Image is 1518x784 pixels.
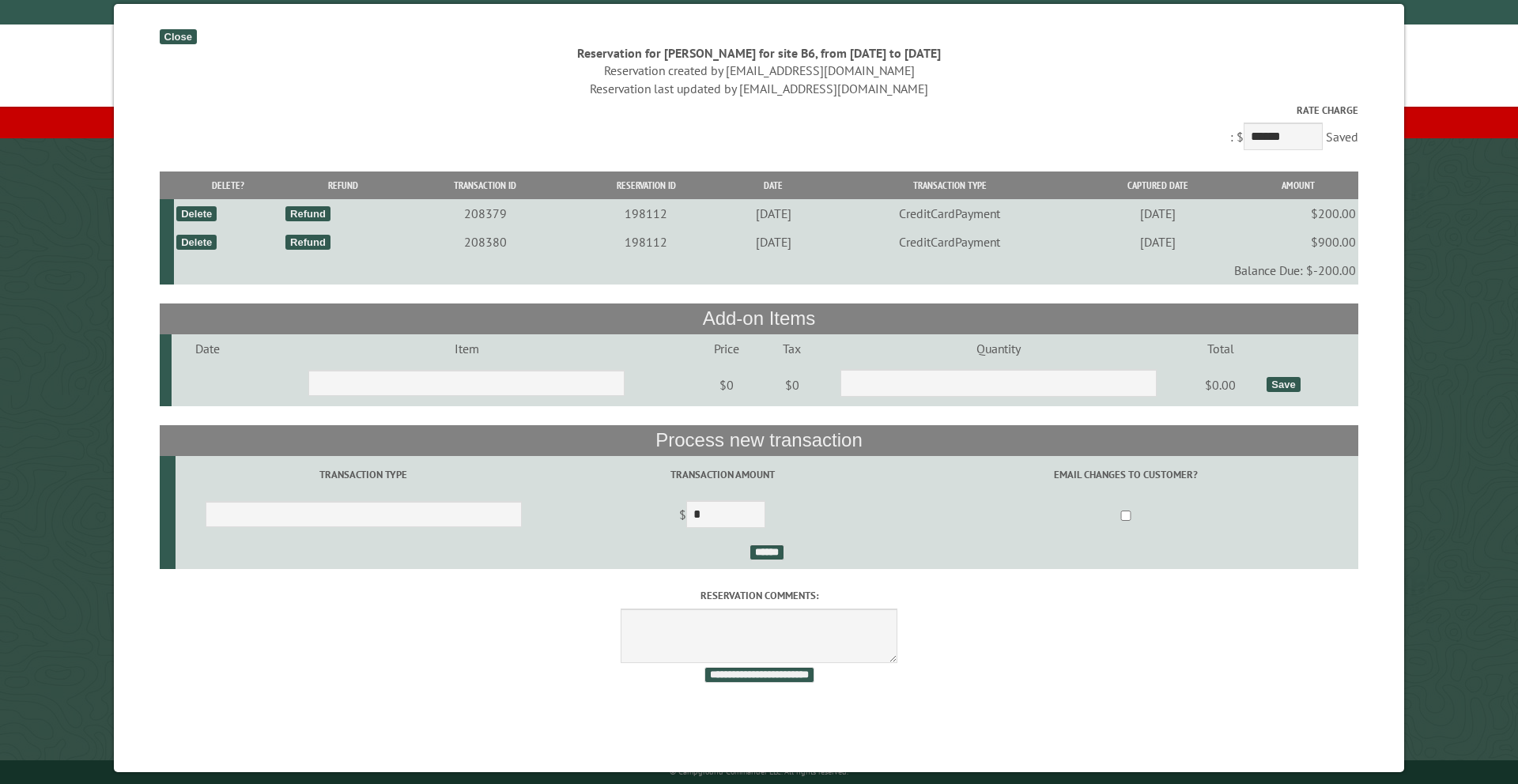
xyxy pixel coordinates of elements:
[1267,377,1300,392] div: Save
[160,588,1359,603] label: Reservation comments:
[176,235,217,250] div: Delete
[176,206,217,221] div: Delete
[568,228,725,256] td: 198112
[724,171,821,199] th: Date
[244,334,689,363] td: Item
[822,199,1078,228] td: CreditCardPayment
[160,103,1359,154] div: : $
[178,467,549,482] label: Transaction Type
[174,256,1358,285] td: Balance Due: $-200.00
[764,334,821,363] td: Tax
[160,62,1359,79] div: Reservation created by [EMAIL_ADDRESS][DOMAIN_NAME]
[554,467,891,482] label: Transaction Amount
[1078,228,1238,256] td: [DATE]
[689,363,764,407] td: $0
[1078,171,1238,199] th: Captured Date
[1326,129,1358,145] span: Saved
[1176,363,1264,407] td: $0.00
[1238,228,1358,256] td: $900.00
[689,334,764,363] td: Price
[403,228,568,256] td: 208380
[724,228,821,256] td: [DATE]
[403,171,568,199] th: Transaction ID
[160,44,1359,62] div: Reservation for [PERSON_NAME] for site B6, from [DATE] to [DATE]
[172,334,244,363] td: Date
[1176,334,1264,363] td: Total
[285,235,330,250] div: Refund
[1238,199,1358,228] td: $200.00
[174,171,283,199] th: Delete?
[896,467,1356,482] label: Email changes to customer?
[820,334,1176,363] td: Quantity
[160,303,1359,334] th: Add-on Items
[160,103,1359,118] label: Rate Charge
[403,199,568,228] td: 208379
[160,425,1359,455] th: Process new transaction
[552,494,893,538] td: $
[670,767,848,777] small: © Campground Commander LLC. All rights reserved.
[160,29,197,44] div: Close
[724,199,821,228] td: [DATE]
[1238,171,1358,199] th: Amount
[160,80,1359,97] div: Reservation last updated by [EMAIL_ADDRESS][DOMAIN_NAME]
[822,228,1078,256] td: CreditCardPayment
[283,171,403,199] th: Refund
[568,171,725,199] th: Reservation ID
[568,199,725,228] td: 198112
[822,171,1078,199] th: Transaction Type
[764,363,821,407] td: $0
[285,206,330,221] div: Refund
[1078,199,1238,228] td: [DATE]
